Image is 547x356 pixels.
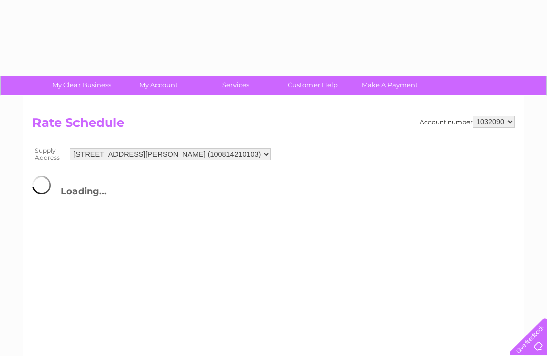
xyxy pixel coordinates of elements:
img: page-loader.gif [32,176,61,194]
a: My Account [117,76,201,95]
h2: Rate Schedule [32,116,515,135]
a: Customer Help [271,76,355,95]
a: Make A Payment [348,76,432,95]
div: Account number [420,116,515,128]
a: My Clear Business [40,76,124,95]
a: Services [194,76,278,95]
th: Supply Address [32,145,67,164]
h3: Loading... [32,174,468,202]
